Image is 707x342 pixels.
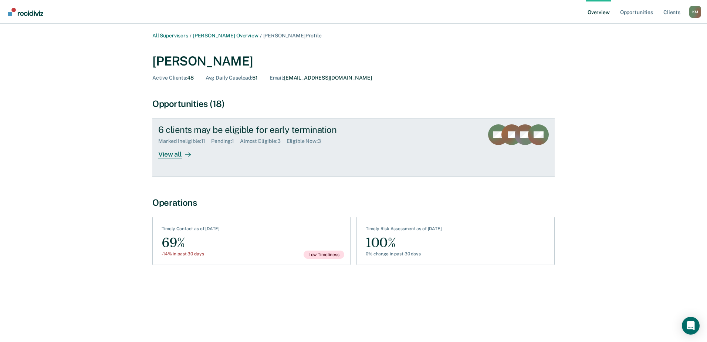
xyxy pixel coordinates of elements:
[162,226,220,234] div: Timely Contact as of [DATE]
[152,75,194,81] div: 48
[206,75,258,81] div: 51
[689,6,701,18] button: Profile dropdown button
[206,75,252,81] span: Avg Daily Caseload :
[152,98,555,109] div: Opportunities (18)
[304,251,344,259] span: Low Timeliness
[366,251,442,256] div: 0% change in past 30 days
[162,251,220,256] div: -14% in past 30 days
[158,138,211,144] div: Marked Ineligible : 11
[287,138,327,144] div: Eligible Now : 3
[152,118,555,177] a: 6 clients may be eligible for early terminationMarked Ineligible:11Pending:1Almost Eligible:3Elig...
[152,33,188,38] a: All Supervisors
[263,33,322,38] span: [PERSON_NAME] Profile
[193,33,258,38] a: [PERSON_NAME] Overview
[366,226,442,234] div: Timely Risk Assessment as of [DATE]
[270,75,372,81] div: [EMAIL_ADDRESS][DOMAIN_NAME]
[152,75,187,81] span: Active Clients :
[158,124,418,135] div: 6 clients may be eligible for early termination
[689,6,701,18] div: K M
[158,144,200,159] div: View all
[270,75,284,81] span: Email :
[152,54,555,69] div: [PERSON_NAME]
[8,8,43,16] img: Recidiviz
[240,138,287,144] div: Almost Eligible : 3
[211,138,240,144] div: Pending : 1
[152,197,555,208] div: Operations
[188,33,193,38] span: /
[162,235,220,251] div: 69%
[682,317,700,335] div: Open Intercom Messenger
[366,235,442,251] div: 100%
[258,33,263,38] span: /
